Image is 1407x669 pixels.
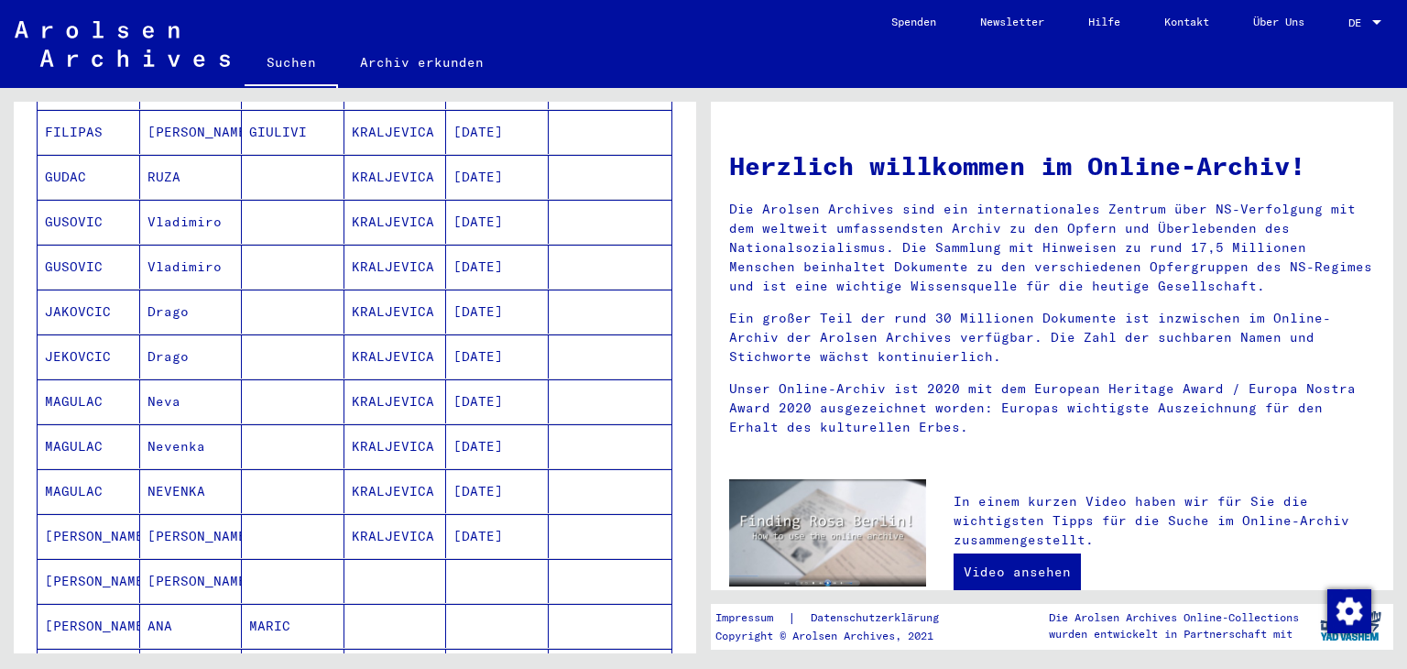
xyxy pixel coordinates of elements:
[446,379,549,423] mat-cell: [DATE]
[344,469,447,513] mat-cell: KRALJEVICA
[1348,16,1369,29] span: DE
[38,514,140,558] mat-cell: [PERSON_NAME]
[242,110,344,154] mat-cell: GIULIVI
[140,200,243,244] mat-cell: Vladimiro
[38,200,140,244] mat-cell: GUSOVIC
[38,559,140,603] mat-cell: [PERSON_NAME]
[796,609,961,628] a: Datenschutzerklärung
[344,514,447,558] mat-cell: KRALJEVICA
[140,559,243,603] mat-cell: [PERSON_NAME]
[715,609,961,628] div: |
[38,379,140,423] mat-cell: MAGULAC
[446,514,549,558] mat-cell: [DATE]
[38,155,140,199] mat-cell: GUDAC
[729,379,1375,437] p: Unser Online-Archiv ist 2020 mit dem European Heritage Award / Europa Nostra Award 2020 ausgezeic...
[729,147,1375,185] h1: Herzlich willkommen im Online-Archiv!
[715,609,788,628] a: Impressum
[38,424,140,468] mat-cell: MAGULAC
[446,200,549,244] mat-cell: [DATE]
[242,604,344,648] mat-cell: MARIC
[344,379,447,423] mat-cell: KRALJEVICA
[446,290,549,334] mat-cell: [DATE]
[1316,603,1385,649] img: yv_logo.png
[140,290,243,334] mat-cell: Drago
[446,110,549,154] mat-cell: [DATE]
[954,492,1375,550] p: In einem kurzen Video haben wir für Sie die wichtigsten Tipps für die Suche im Online-Archiv zusa...
[338,40,506,84] a: Archiv erkunden
[140,334,243,378] mat-cell: Drago
[140,379,243,423] mat-cell: Neva
[344,110,447,154] mat-cell: KRALJEVICA
[729,309,1375,367] p: Ein großer Teil der rund 30 Millionen Dokumente ist inzwischen im Online-Archiv der Arolsen Archi...
[729,479,926,587] img: video.jpg
[344,245,447,289] mat-cell: KRALJEVICA
[38,110,140,154] mat-cell: FILIPAS
[344,424,447,468] mat-cell: KRALJEVICA
[344,290,447,334] mat-cell: KRALJEVICA
[344,200,447,244] mat-cell: KRALJEVICA
[344,334,447,378] mat-cell: KRALJEVICA
[15,21,230,67] img: Arolsen_neg.svg
[245,40,338,88] a: Suchen
[38,334,140,378] mat-cell: JEKOVCIC
[140,469,243,513] mat-cell: NEVENKA
[140,514,243,558] mat-cell: [PERSON_NAME]
[446,245,549,289] mat-cell: [DATE]
[446,424,549,468] mat-cell: [DATE]
[140,155,243,199] mat-cell: RUZA
[1049,626,1299,642] p: wurden entwickelt in Partnerschaft mit
[140,604,243,648] mat-cell: ANA
[1327,589,1371,633] img: Zustimmung ändern
[38,604,140,648] mat-cell: [PERSON_NAME]
[715,628,961,644] p: Copyright © Arolsen Archives, 2021
[446,155,549,199] mat-cell: [DATE]
[729,200,1375,296] p: Die Arolsen Archives sind ein internationales Zentrum über NS-Verfolgung mit dem weltweit umfasse...
[140,245,243,289] mat-cell: Vladimiro
[38,290,140,334] mat-cell: JAKOVCIC
[954,554,1081,590] a: Video ansehen
[38,469,140,513] mat-cell: MAGULAC
[140,424,243,468] mat-cell: Nevenka
[446,334,549,378] mat-cell: [DATE]
[344,155,447,199] mat-cell: KRALJEVICA
[140,110,243,154] mat-cell: [PERSON_NAME]
[1049,609,1299,626] p: Die Arolsen Archives Online-Collections
[38,245,140,289] mat-cell: GUSOVIC
[446,469,549,513] mat-cell: [DATE]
